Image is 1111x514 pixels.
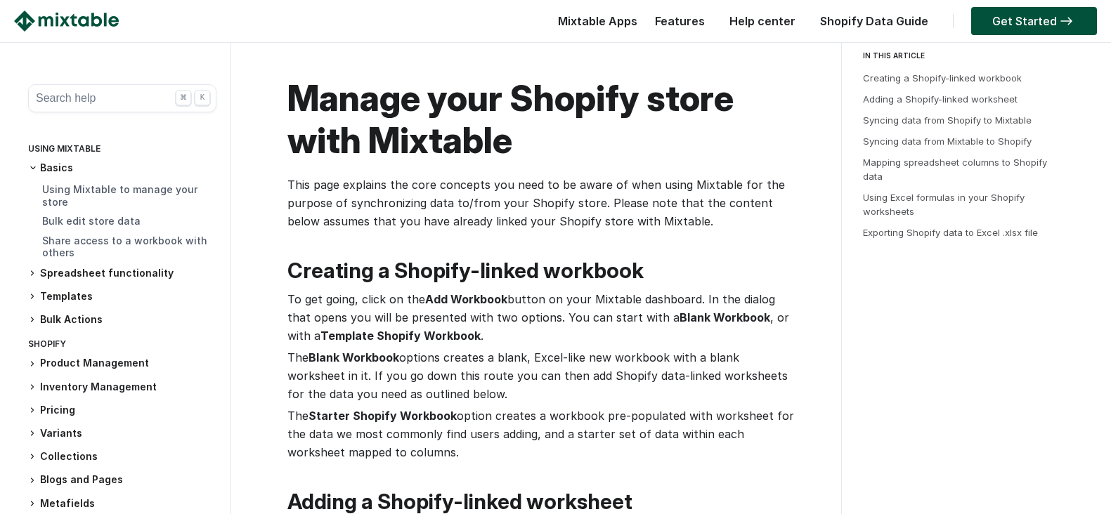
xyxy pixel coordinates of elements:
[28,336,216,356] div: Shopify
[28,380,216,395] h3: Inventory Management
[287,348,799,403] p: The options creates a blank, Excel-like new workbook with a blank worksheet in it. If you go down...
[287,489,799,514] h2: Adding a Shopify-linked worksheet
[722,14,803,28] a: Help center
[28,426,216,441] h3: Variants
[287,407,799,461] p: The option creates a workbook pre-populated with worksheet for the data we most commonly find use...
[28,496,216,511] h3: Metafields
[1057,17,1076,25] img: arrow-right.svg
[863,49,1098,62] div: IN THIS ARTICLE
[287,258,799,283] h2: Creating a Shopify-linked workbook
[28,161,216,175] h3: Basics
[287,176,799,230] p: This page explains the core concepts you need to be aware of when using Mixtable for the purpose ...
[863,136,1032,147] a: Syncing data from Mixtable to Shopify
[195,90,210,105] div: K
[863,157,1047,182] a: Mapping spreadsheet columns to Shopify data
[28,289,216,304] h3: Templates
[28,356,216,371] h3: Product Management
[863,192,1025,217] a: Using Excel formulas in your Shopify worksheets
[176,90,191,105] div: ⌘
[863,72,1022,84] a: Creating a Shopify-linked workbook
[971,7,1097,35] a: Get Started
[551,11,637,39] div: Mixtable Apps
[28,473,216,487] h3: Blogs and Pages
[813,14,935,28] a: Shopify Data Guide
[308,350,399,364] strong: Blank Workbook
[320,329,481,343] strong: Template Shopify Workbook
[28,403,216,418] h3: Pricing
[648,14,712,28] a: Features
[863,227,1038,238] a: Exporting Shopify data to Excel .xlsx file
[28,84,216,112] button: Search help ⌘ K
[28,449,216,464] h3: Collections
[42,215,141,227] a: Bulk edit store data
[28,312,216,327] h3: Bulk Actions
[28,140,216,161] div: Using Mixtable
[863,93,1018,105] a: Adding a Shopify-linked worksheet
[425,292,507,306] strong: Add Workbook
[14,11,119,32] img: Mixtable logo
[42,183,197,208] a: Using Mixtable to manage your store
[42,235,207,259] a: Share access to a workbook with others
[28,266,216,281] h3: Spreadsheet functionality
[287,290,799,345] p: To get going, click on the button on your Mixtable dashboard. In the dialog that opens you will b...
[287,77,799,162] h1: Manage your Shopify store with Mixtable
[863,114,1032,126] a: Syncing data from Shopify to Mixtable
[308,409,457,423] strong: Starter Shopify Workbook
[680,310,770,324] strong: Blank Workbook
